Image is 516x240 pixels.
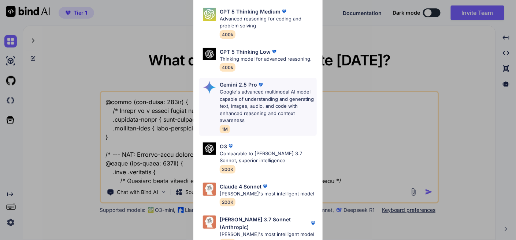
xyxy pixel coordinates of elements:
[220,142,227,150] p: O3
[220,81,257,88] p: Gemini 2.5 Pro
[203,8,216,21] img: Pick Models
[271,48,278,55] img: premium
[220,63,235,72] span: 400k
[220,30,235,39] span: 400k
[203,216,216,229] img: Pick Models
[227,142,234,150] img: premium
[261,183,269,190] img: premium
[220,8,281,15] p: GPT 5 Thinking Medium
[309,220,317,227] img: premium
[203,183,216,196] img: Pick Models
[220,88,316,124] p: Google's advanced multimodal AI model capable of understanding and generating text, images, audio...
[281,8,288,15] img: premium
[220,231,316,238] p: [PERSON_NAME]'s most intelligent model
[220,216,309,231] p: [PERSON_NAME] 3.7 Sonnet (Anthropic)
[203,142,216,155] img: Pick Models
[220,125,230,133] span: 1M
[220,165,235,174] span: 200K
[220,198,235,206] span: 200K
[220,48,271,56] p: GPT 5 Thinking Low
[220,150,316,164] p: Comparable to [PERSON_NAME] 3.7 Sonnet, superior intelligence
[220,190,314,198] p: [PERSON_NAME]'s most intelligent model
[220,15,316,30] p: Advanced reasoning for coding and problem solving
[203,48,216,61] img: Pick Models
[203,81,216,94] img: Pick Models
[220,56,312,63] p: Thinking model for advanced reasoning.
[257,81,264,88] img: premium
[220,183,261,190] p: Claude 4 Sonnet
